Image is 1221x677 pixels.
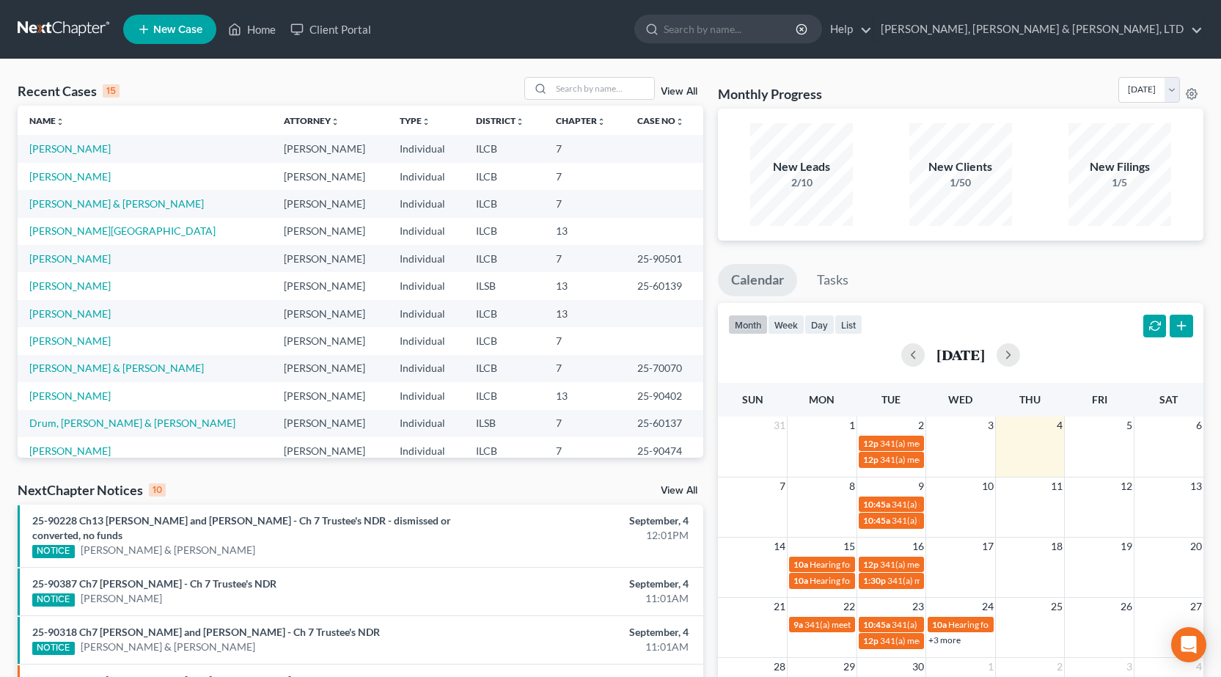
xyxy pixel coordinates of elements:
[221,16,283,43] a: Home
[388,245,464,272] td: Individual
[742,393,763,406] span: Sun
[980,598,995,615] span: 24
[544,355,626,382] td: 7
[516,117,524,126] i: unfold_more
[272,190,388,217] td: [PERSON_NAME]
[892,515,1111,526] span: 341(a) meeting for [PERSON_NAME] & [PERSON_NAME]
[388,190,464,217] td: Individual
[480,640,689,654] div: 11:01AM
[1049,477,1064,495] span: 11
[1092,393,1107,406] span: Fri
[1189,538,1203,555] span: 20
[863,559,879,570] span: 12p
[1189,598,1203,615] span: 27
[81,543,255,557] a: [PERSON_NAME] & [PERSON_NAME]
[863,454,879,465] span: 12p
[917,477,925,495] span: 9
[911,658,925,676] span: 30
[103,84,120,98] div: 15
[29,389,111,402] a: [PERSON_NAME]
[388,437,464,464] td: Individual
[1068,158,1171,175] div: New Filings
[1119,538,1134,555] span: 19
[911,598,925,615] span: 23
[29,279,111,292] a: [PERSON_NAME]
[675,117,684,126] i: unfold_more
[388,218,464,245] td: Individual
[1119,598,1134,615] span: 26
[718,264,797,296] a: Calendar
[464,410,544,437] td: ILSB
[626,355,703,382] td: 25-70070
[388,382,464,409] td: Individual
[1125,417,1134,434] span: 5
[544,300,626,327] td: 13
[18,82,120,100] div: Recent Cases
[32,626,380,638] a: 25-90318 Ch7 [PERSON_NAME] and [PERSON_NAME] - Ch 7 Trustee's NDR
[272,300,388,327] td: [PERSON_NAME]
[544,272,626,299] td: 13
[272,437,388,464] td: [PERSON_NAME]
[272,245,388,272] td: [PERSON_NAME]
[772,538,787,555] span: 14
[544,437,626,464] td: 7
[980,538,995,555] span: 17
[1055,658,1064,676] span: 2
[272,272,388,299] td: [PERSON_NAME]
[272,410,388,437] td: [PERSON_NAME]
[917,417,925,434] span: 2
[1189,477,1203,495] span: 13
[32,593,75,607] div: NOTICE
[750,158,853,175] div: New Leads
[283,16,378,43] a: Client Portal
[986,417,995,434] span: 3
[480,591,689,606] div: 11:01AM
[272,355,388,382] td: [PERSON_NAME]
[873,16,1203,43] a: [PERSON_NAME], [PERSON_NAME] & [PERSON_NAME], LTD
[804,619,1024,630] span: 341(a) meeting for [PERSON_NAME] & [PERSON_NAME]
[880,635,1022,646] span: 341(a) meeting for [PERSON_NAME]
[664,15,798,43] input: Search by name...
[331,117,340,126] i: unfold_more
[809,393,835,406] span: Mon
[863,635,879,646] span: 12p
[464,190,544,217] td: ILCB
[1049,598,1064,615] span: 25
[81,591,162,606] a: [PERSON_NAME]
[936,347,985,362] h2: [DATE]
[1195,658,1203,676] span: 4
[932,619,947,630] span: 10a
[1125,658,1134,676] span: 3
[29,142,111,155] a: [PERSON_NAME]
[661,486,697,496] a: View All
[56,117,65,126] i: unfold_more
[29,224,216,237] a: [PERSON_NAME][GEOGRAPHIC_DATA]
[881,393,901,406] span: Tue
[793,619,803,630] span: 9a
[272,218,388,245] td: [PERSON_NAME]
[81,640,255,654] a: [PERSON_NAME] & [PERSON_NAME]
[880,454,1022,465] span: 341(a) meeting for [PERSON_NAME]
[1049,538,1064,555] span: 18
[29,417,235,429] a: Drum, [PERSON_NAME] & [PERSON_NAME]
[863,499,890,510] span: 10:45a
[464,300,544,327] td: ILCB
[718,85,822,103] h3: Monthly Progress
[980,477,995,495] span: 10
[544,382,626,409] td: 13
[842,538,857,555] span: 15
[948,393,972,406] span: Wed
[750,175,853,190] div: 2/10
[848,417,857,434] span: 1
[863,438,879,449] span: 12p
[909,158,1012,175] div: New Clients
[810,559,924,570] span: Hearing for [PERSON_NAME]
[480,528,689,543] div: 12:01PM
[153,24,202,35] span: New Case
[388,355,464,382] td: Individual
[29,307,111,320] a: [PERSON_NAME]
[284,115,340,126] a: Attorneyunfold_more
[948,619,1063,630] span: Hearing for [PERSON_NAME]
[480,513,689,528] div: September, 4
[388,327,464,354] td: Individual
